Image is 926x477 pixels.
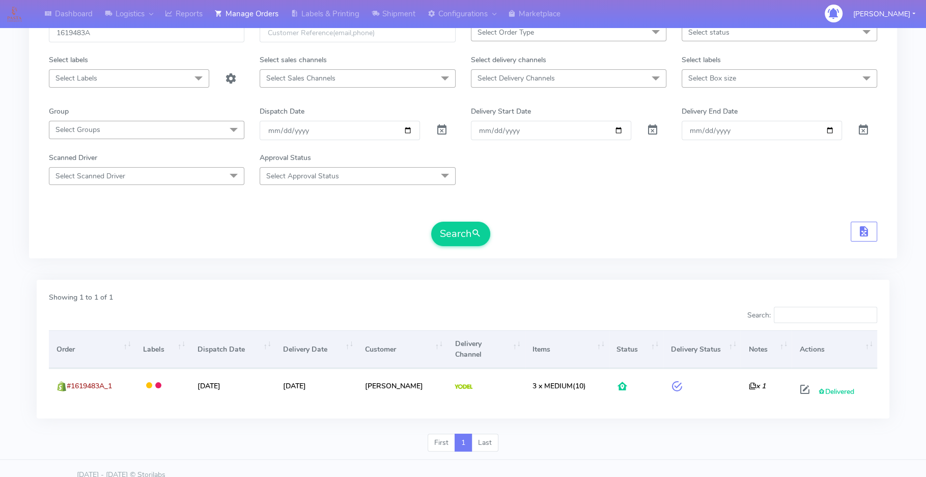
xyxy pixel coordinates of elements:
i: x 1 [748,381,765,391]
th: Labels: activate to sort column ascending [135,330,189,368]
th: Actions: activate to sort column ascending [792,330,877,368]
span: #1619483A_1 [67,381,112,391]
label: Scanned Driver [49,152,97,163]
label: Delivery End Date [682,106,738,117]
span: Select Sales Channels [266,73,335,83]
label: Select labels [682,55,721,65]
th: Notes: activate to sort column ascending [741,330,792,368]
td: [PERSON_NAME] [357,368,447,403]
img: shopify.png [57,381,67,391]
a: 1 [455,434,472,452]
span: Select Box size [688,73,736,83]
span: (10) [532,381,586,391]
button: Search [431,222,490,246]
th: Customer: activate to sort column ascending [357,330,447,368]
th: Items: activate to sort column ascending [525,330,609,368]
th: Delivery Date: activate to sort column ascending [275,330,357,368]
label: Approval Status [260,152,311,163]
span: Select Groups [55,125,100,135]
label: Dispatch Date [260,106,304,117]
th: Delivery Channel: activate to sort column ascending [447,330,525,368]
span: Select Order Type [478,28,534,37]
label: Select delivery channels [471,55,546,65]
input: Search: [774,307,877,323]
span: 3 x MEDIUM [532,381,573,391]
input: Order Id [49,23,244,42]
label: Group [49,106,69,117]
label: Search: [747,307,877,323]
span: Select Scanned Driver [55,171,125,181]
span: Select status [688,28,729,37]
input: Customer Reference(email,phone) [260,23,455,42]
span: Select Delivery Channels [478,73,555,83]
label: Delivery Start Date [471,106,531,117]
span: Delivered [818,387,854,396]
th: Status: activate to sort column ascending [609,330,663,368]
button: [PERSON_NAME] [846,4,923,24]
span: Select Labels [55,73,97,83]
td: [DATE] [189,368,275,403]
th: Dispatch Date: activate to sort column ascending [189,330,275,368]
img: Yodel [455,384,472,389]
th: Delivery Status: activate to sort column ascending [663,330,741,368]
span: Select Approval Status [266,171,339,181]
label: Select sales channels [260,55,327,65]
label: Showing 1 to 1 of 1 [49,292,113,303]
label: Select labels [49,55,88,65]
td: [DATE] [275,368,357,403]
th: Order: activate to sort column ascending [49,330,135,368]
